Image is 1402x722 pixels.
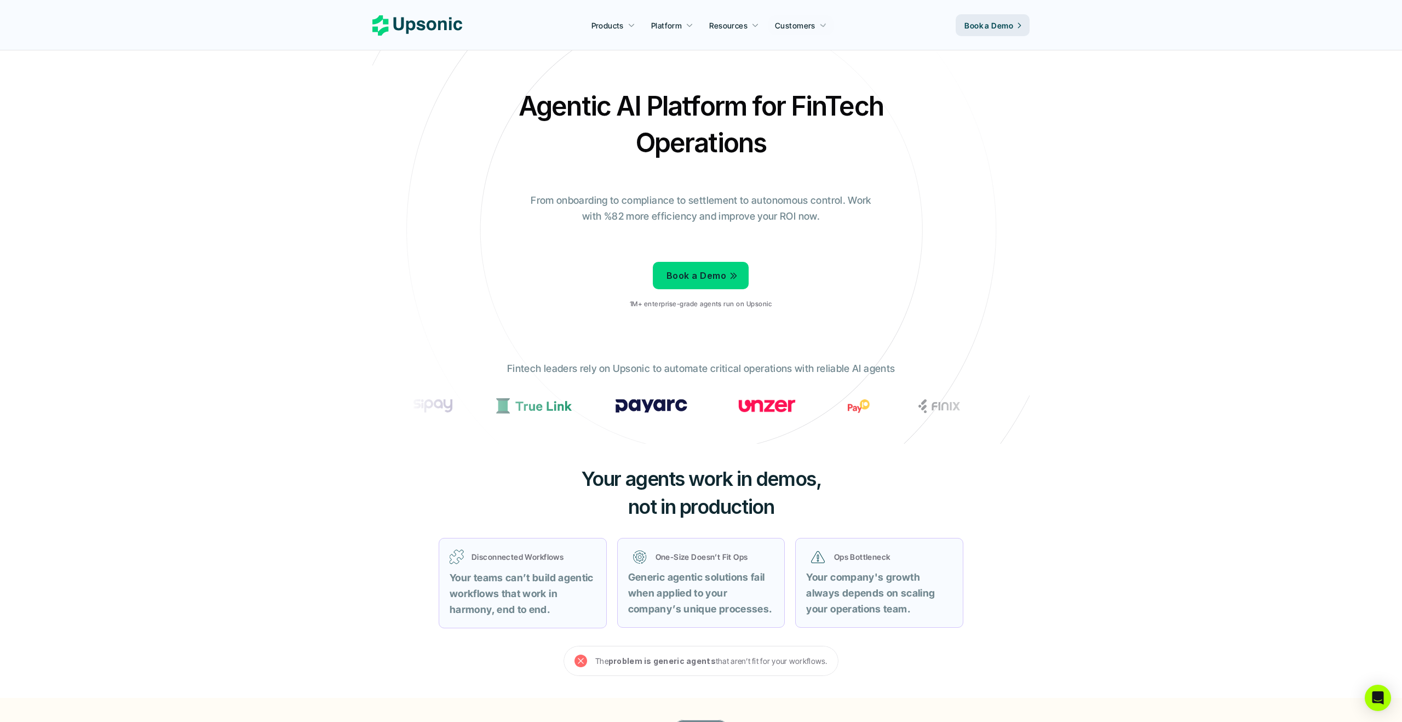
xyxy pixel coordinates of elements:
a: Book a Demo [956,14,1030,36]
p: Disconnected Workflows [472,551,596,563]
p: Products [591,20,624,31]
p: Platform [651,20,682,31]
strong: problem is generic agents [608,656,716,666]
p: Ops Bottleneck [834,551,948,563]
p: Customers [775,20,815,31]
p: From onboarding to compliance to settlement to autonomous control. Work with %82 more efficiency ... [523,193,879,225]
span: Your agents work in demos, [581,467,821,491]
a: Products [585,15,642,35]
p: Book a Demo [666,268,726,284]
strong: Your company's growth always depends on scaling your operations team. [806,571,937,615]
p: 1M+ enterprise-grade agents run on Upsonic [630,300,772,308]
p: Book a Demo [964,20,1013,31]
p: Resources [709,20,748,31]
span: not in production [628,495,774,519]
strong: Your teams can’t build agentic workflows that work in harmony, end to end. [450,572,596,615]
div: Open Intercom Messenger [1365,685,1391,711]
h2: Agentic AI Platform for FinTech Operations [509,88,893,161]
a: Book a Demo [653,262,749,289]
p: One-Size Doesn’t Fit Ops [656,551,769,563]
strong: Generic agentic solutions fail when applied to your company’s unique processes. [628,571,772,615]
p: Fintech leaders rely on Upsonic to automate critical operations with reliable AI agents [507,361,895,377]
p: The that aren’t fit for your workflows. [595,654,828,668]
